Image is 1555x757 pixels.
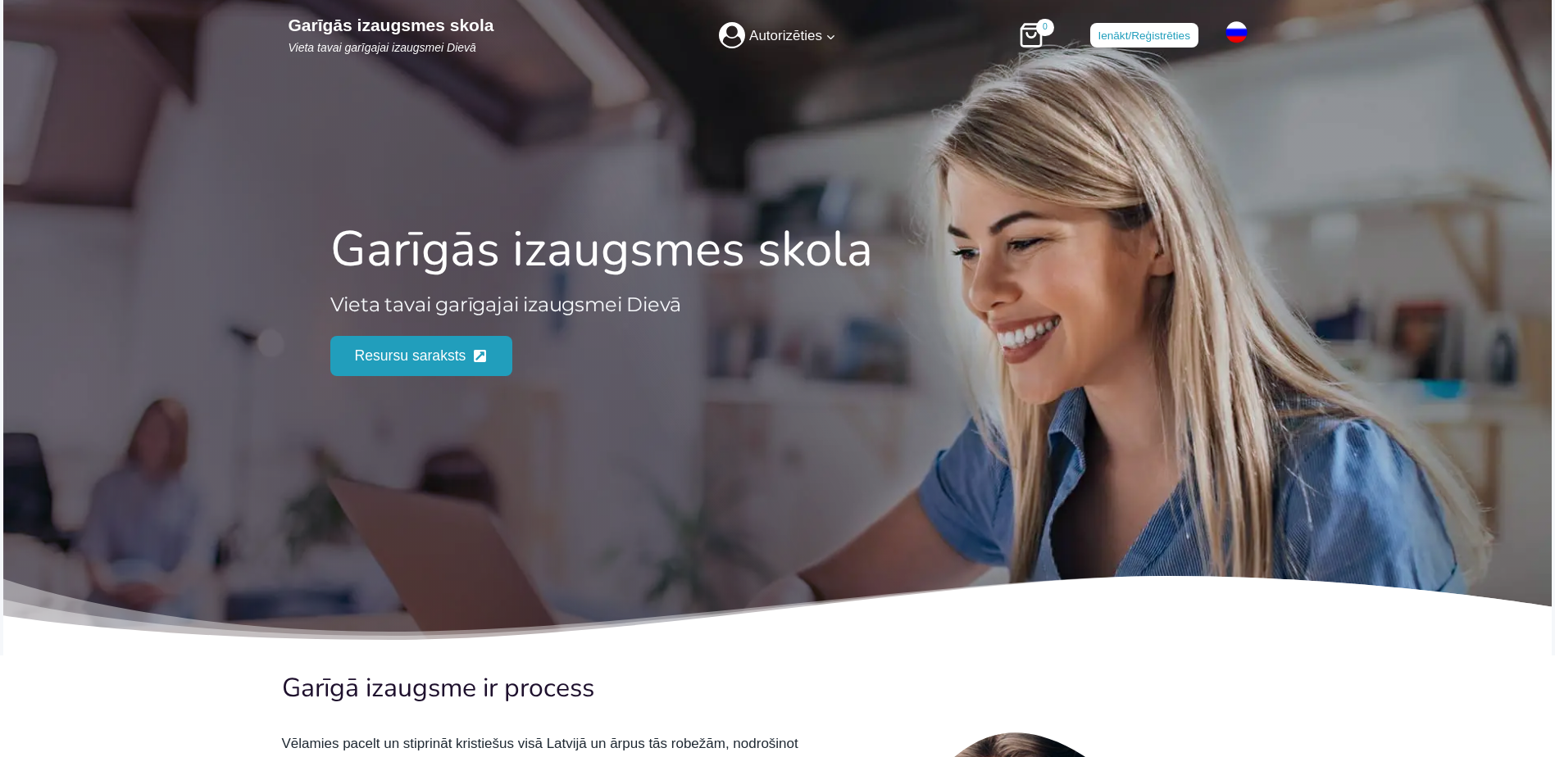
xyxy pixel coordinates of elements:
[330,290,1225,320] h3: Vieta tavai garīgajai izaugsmei Dievā
[289,15,494,35] p: Garīgās izaugsmes skola
[1015,19,1057,52] a: Iepirkšanās ratiņi
[719,14,836,57] a: Autorizēties
[330,336,512,375] a: Resursu saraksts
[825,30,836,42] span: Expand child menu
[282,655,803,708] h1: Garīgā izaugsme ir process
[330,220,1225,278] h2: Garīgās izaugsmes skola
[1221,21,1253,43] img: Russian
[719,14,836,57] nav: Account Menu
[289,40,494,57] p: Vieta tavai garīgajai izaugsmei Dievā
[745,25,822,47] span: Autorizēties
[1090,23,1198,48] a: Ienākt/Reģistrēties
[1036,19,1054,37] span: 0
[289,15,494,57] a: Garīgās izaugsmes skolaVieta tavai garīgajai izaugsmei Dievā
[355,344,466,367] span: Resursu saraksts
